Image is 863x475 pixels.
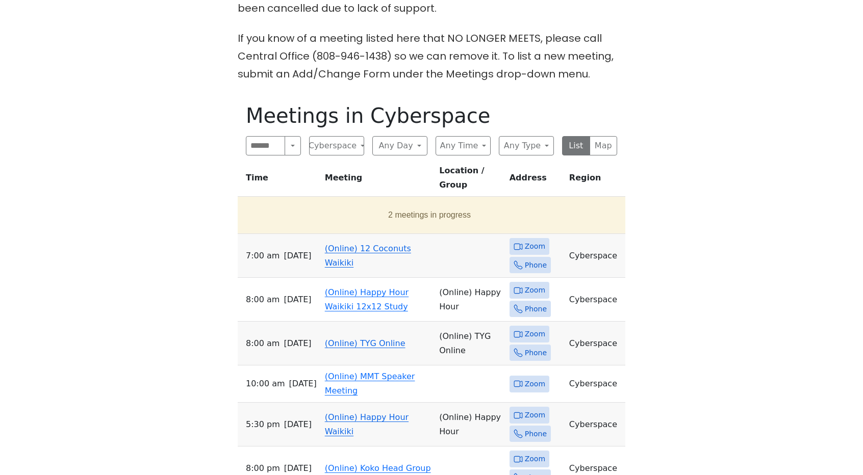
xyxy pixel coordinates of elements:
th: Time [238,164,321,197]
button: Any Day [372,136,427,155]
span: 10:00 AM [246,377,285,391]
td: Cyberspace [565,278,625,322]
a: (Online) MMT Speaker Meeting [325,372,415,395]
span: Zoom [525,240,545,253]
a: (Online) Happy Hour Waikiki [325,412,409,436]
button: 2 meetings in progress [242,201,617,229]
button: Search [285,136,301,155]
td: Cyberspace [565,322,625,365]
td: Cyberspace [565,365,625,403]
td: Cyberspace [565,234,625,278]
span: Zoom [525,328,545,340]
td: (Online) TYG Online [435,322,505,365]
a: (Online) TYG Online [325,338,405,348]
th: Region [565,164,625,197]
span: Zoom [525,453,545,465]
span: [DATE] [284,249,311,263]
span: Zoom [525,378,545,390]
span: [DATE] [284,336,311,351]
th: Address [505,164,565,197]
input: Search [246,136,285,155]
span: Phone [525,259,547,272]
a: (Online) 12 Coconuts Waikiki [325,244,411,268]
a: (Online) Koko Head Group [325,463,431,473]
span: Zoom [525,284,545,297]
button: Any Type [499,136,554,155]
span: Phone [525,303,547,315]
button: List [562,136,590,155]
td: (Online) Happy Hour [435,278,505,322]
p: If you know of a meeting listed here that NO LONGER MEETS, please call Central Office (808-946-14... [238,30,625,83]
span: Phone [525,428,547,440]
span: [DATE] [284,417,312,432]
span: 8:00 AM [246,293,280,307]
button: Any Time [436,136,491,155]
span: 7:00 AM [246,249,280,263]
button: Map [590,136,618,155]
span: Zoom [525,409,545,421]
td: Cyberspace [565,403,625,446]
h1: Meetings in Cyberspace [246,103,617,128]
span: [DATE] [289,377,317,391]
a: (Online) Happy Hour Waikiki 12x12 Study [325,287,409,311]
th: Meeting [321,164,436,197]
td: (Online) Happy Hour [435,403,505,446]
span: 5:30 PM [246,417,280,432]
span: [DATE] [284,293,311,307]
span: Phone [525,347,547,359]
th: Location / Group [435,164,505,197]
button: Cyberspace [309,136,364,155]
span: 8:00 AM [246,336,280,351]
